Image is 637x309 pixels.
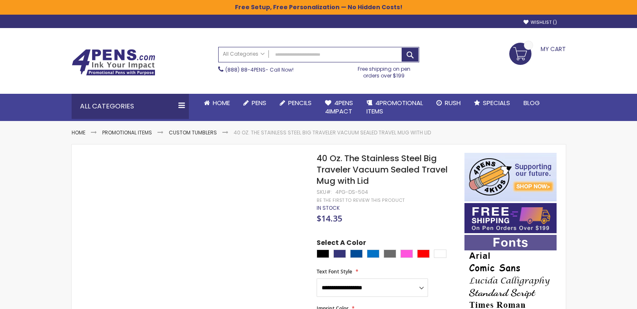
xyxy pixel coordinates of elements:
span: In stock [317,204,340,211]
div: Blue Light [367,250,379,258]
a: Home [72,129,85,136]
div: Black [317,250,329,258]
div: Availability [317,205,340,211]
a: (888) 88-4PENS [225,66,266,73]
div: Red [417,250,430,258]
div: 4PG-DS-504 [335,189,368,196]
a: Home [197,94,237,112]
a: Be the first to review this product [317,197,405,203]
a: 4PROMOTIONALITEMS [360,94,430,121]
div: Royal Blue [333,250,346,258]
a: Promotional Items [102,129,152,136]
span: Rush [445,98,461,107]
span: Pencils [288,98,312,107]
a: 4Pens4impact [318,94,360,121]
div: White [434,250,446,258]
span: Home [213,98,230,107]
span: 4Pens 4impact [325,98,353,116]
strong: SKU [317,188,332,196]
a: Rush [430,94,467,112]
li: 40 Oz. The Stainless Steel Big Traveler Vacuum Sealed Travel Mug with Lid [234,129,431,136]
span: Text Font Style [317,268,352,275]
a: Blog [517,94,547,112]
div: All Categories [72,94,189,119]
span: Blog [524,98,540,107]
div: Pink [400,250,413,258]
div: Free shipping on pen orders over $199 [349,62,419,79]
img: Free shipping on orders over $199 [464,203,557,233]
a: Wishlist [524,19,557,26]
div: Grey [384,250,396,258]
img: 4pens 4 kids [464,153,557,201]
span: Specials [483,98,510,107]
a: All Categories [219,47,269,61]
a: Custom Tumblers [169,129,217,136]
div: Dark Blue [350,250,363,258]
a: Specials [467,94,517,112]
span: $14.35 [317,213,342,224]
span: 40 Oz. The Stainless Steel Big Traveler Vacuum Sealed Travel Mug with Lid [317,152,448,187]
a: Pens [237,94,273,112]
span: 4PROMOTIONAL ITEMS [366,98,423,116]
span: Pens [252,98,266,107]
span: Select A Color [317,238,366,250]
a: Pencils [273,94,318,112]
span: - Call Now! [225,66,294,73]
span: All Categories [223,51,265,57]
img: 4Pens Custom Pens and Promotional Products [72,49,155,76]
